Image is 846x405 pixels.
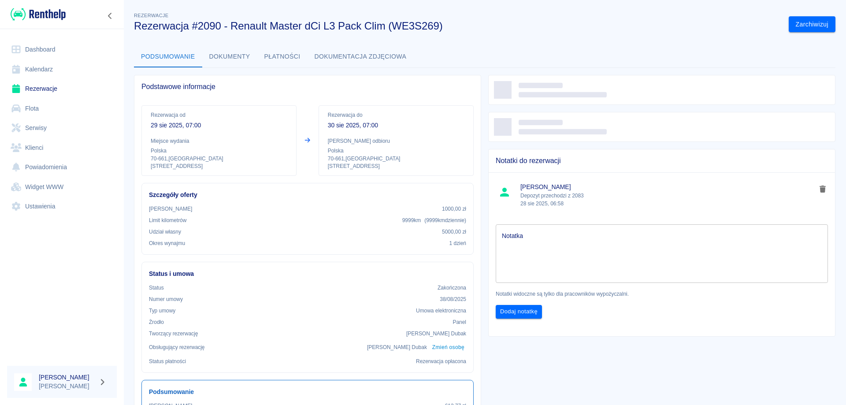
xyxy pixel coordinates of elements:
[149,239,185,247] p: Okres wynajmu
[149,357,186,365] p: Status płatności
[202,46,257,67] button: Dokumenty
[328,155,464,163] p: 70-661 , [GEOGRAPHIC_DATA]
[134,46,202,67] button: Podsumowanie
[328,147,464,155] p: Polska
[520,182,816,192] span: [PERSON_NAME]
[496,156,828,165] span: Notatki do rezerwacji
[134,20,782,32] h3: Rezerwacja #2090 - Renault Master dCi L3 Pack Clim (WE3S269)
[442,205,466,213] p: 1000,00 zł
[151,147,287,155] p: Polska
[402,216,466,224] p: 9999 km
[520,200,816,208] p: 28 sie 2025, 06:58
[7,99,117,119] a: Flota
[449,239,466,247] p: 1 dzień
[328,163,464,170] p: [STREET_ADDRESS]
[149,284,164,292] p: Status
[7,40,117,59] a: Dashboard
[7,59,117,79] a: Kalendarz
[149,318,164,326] p: Żrodło
[134,13,168,18] span: Rezerwacje
[406,330,466,338] p: [PERSON_NAME] Dubak
[328,111,464,119] p: Rezerwacja do
[39,373,95,382] h6: [PERSON_NAME]
[328,121,464,130] p: 30 sie 2025, 07:00
[149,387,466,397] h6: Podsumowanie
[104,10,117,22] button: Zwiń nawigację
[430,341,466,354] button: Zmień osobę
[151,137,287,145] p: Miejsce wydania
[149,343,205,351] p: Obsługujący rezerwację
[149,307,175,315] p: Typ umowy
[367,343,427,351] p: [PERSON_NAME] Dubak
[520,192,816,208] p: Depozyt przechodzi z 2083
[424,217,466,223] span: ( 9999 km dziennie )
[789,16,835,33] button: Zarchiwizuj
[257,46,308,67] button: Płatności
[151,121,287,130] p: 29 sie 2025, 07:00
[496,305,542,319] button: Dodaj notatkę
[7,138,117,158] a: Klienci
[453,318,467,326] p: Panel
[11,7,66,22] img: Renthelp logo
[416,307,466,315] p: Umowa elektroniczna
[149,330,198,338] p: Tworzący rezerwację
[149,269,466,279] h6: Status i umowa
[328,137,464,145] p: [PERSON_NAME] odbioru
[149,295,183,303] p: Numer umowy
[149,228,181,236] p: Udział własny
[39,382,95,391] p: [PERSON_NAME]
[151,163,287,170] p: [STREET_ADDRESS]
[816,183,829,195] button: delete note
[416,357,466,365] p: Rezerwacja opłacona
[7,7,66,22] a: Renthelp logo
[151,111,287,119] p: Rezerwacja od
[496,290,828,298] p: Notatki widoczne są tylko dla pracowników wypożyczalni.
[7,157,117,177] a: Powiadomienia
[151,155,287,163] p: 70-661 , [GEOGRAPHIC_DATA]
[7,197,117,216] a: Ustawienia
[149,216,186,224] p: Limit kilometrów
[7,79,117,99] a: Rezerwacje
[7,118,117,138] a: Serwisy
[141,82,474,91] span: Podstawowe informacje
[7,177,117,197] a: Widget WWW
[438,284,466,292] p: Zakończona
[442,228,466,236] p: 5000,00 zł
[440,295,466,303] p: 38/08/2025
[308,46,414,67] button: Dokumentacja zdjęciowa
[149,190,466,200] h6: Szczegóły oferty
[149,205,192,213] p: [PERSON_NAME]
